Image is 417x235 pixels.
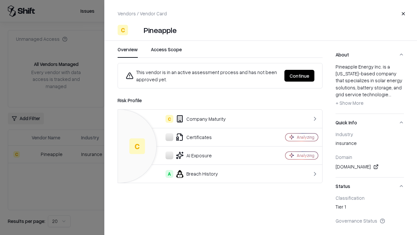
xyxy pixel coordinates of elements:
div: About [336,63,404,114]
div: A [165,170,173,178]
div: AI Exposure [123,151,263,159]
div: Classification [336,195,404,201]
div: Pineapple Energy Inc. is a [US_STATE]-based company that specializes in solar energy solutions, b... [336,63,404,108]
div: Analyzing [297,153,314,158]
div: Breach History [123,170,263,178]
button: + Show More [336,98,364,108]
button: Access Scope [151,46,182,58]
div: C [129,138,145,154]
div: C [118,25,128,35]
div: Quick Info [336,131,404,177]
div: insurance [336,140,404,149]
img: Pineapple [131,25,141,35]
div: Industry [336,131,404,137]
button: Overview [118,46,138,58]
span: + Show More [336,100,364,106]
button: Quick Info [336,114,404,131]
div: Domain [336,154,404,160]
span: ... [388,91,391,97]
button: About [336,46,404,63]
div: Tier 1 [336,203,404,212]
div: Governance Status [336,218,404,224]
div: Company Maturity [123,115,263,123]
button: Continue [284,70,314,82]
button: Status [336,178,404,195]
div: Certificates [123,133,263,141]
div: C [165,115,173,123]
div: This vendor is in an active assessment process and has not been approved yet. [126,69,279,83]
div: Pineapple [144,25,177,35]
div: [DOMAIN_NAME] [336,163,404,171]
div: Risk Profile [118,96,323,104]
div: Analyzing [297,134,314,140]
p: Vendors / Vendor Card [118,10,167,17]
